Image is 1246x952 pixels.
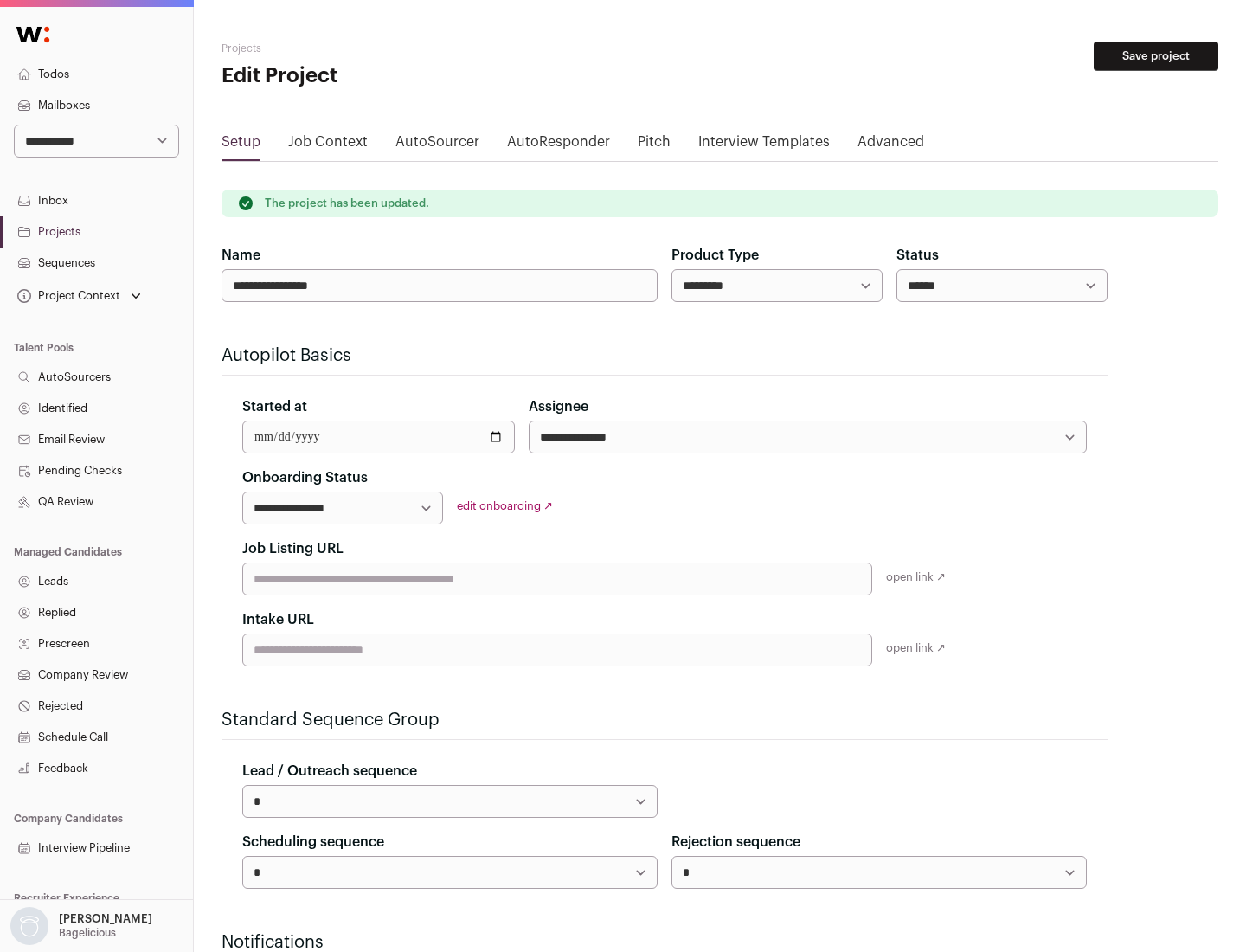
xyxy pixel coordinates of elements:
h2: Standard Sequence Group [222,708,1108,732]
button: Open dropdown [7,907,156,945]
a: AutoSourcer [395,132,479,159]
a: edit onboarding ↗ [457,500,553,511]
p: [PERSON_NAME] [59,912,152,926]
label: Name [222,245,260,266]
label: Job Listing URL [242,538,344,559]
img: nopic.png [10,907,48,945]
button: Save project [1094,42,1218,71]
img: Wellfound [7,17,59,52]
label: Product Type [671,245,759,266]
label: Status [896,245,939,266]
label: Assignee [529,396,588,417]
label: Scheduling sequence [242,832,384,852]
label: Lead / Outreach sequence [242,761,417,782]
a: Job Context [288,132,368,159]
h2: Projects [222,42,554,55]
h2: Autopilot Basics [222,344,1108,368]
label: Onboarding Status [242,467,368,488]
a: Interview Templates [698,132,830,159]
p: Bagelicious [59,926,116,940]
label: Rejection sequence [671,832,800,852]
button: Open dropdown [14,284,145,308]
a: Advanced [857,132,924,159]
a: Setup [222,132,260,159]
label: Intake URL [242,609,314,630]
p: The project has been updated. [265,196,429,210]
div: Project Context [14,289,120,303]
a: AutoResponder [507,132,610,159]
label: Started at [242,396,307,417]
h1: Edit Project [222,62,554,90]
a: Pitch [638,132,671,159]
